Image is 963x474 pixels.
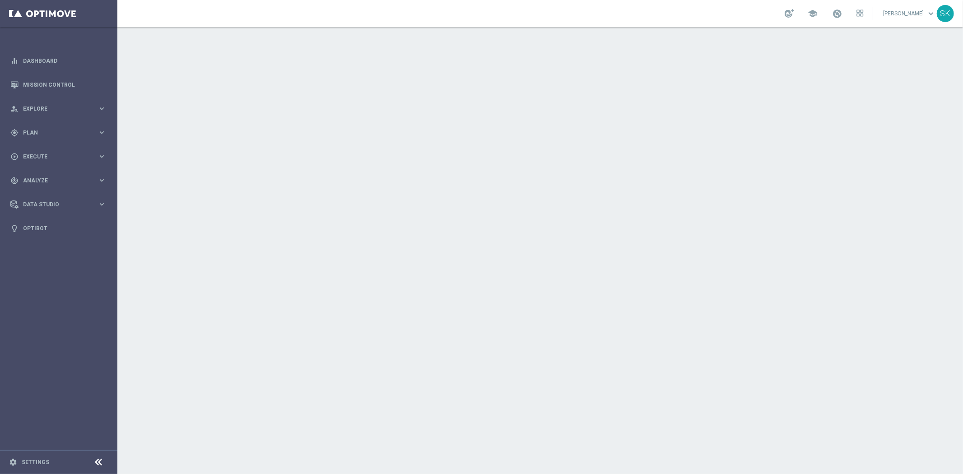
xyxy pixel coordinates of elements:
[10,57,19,65] i: equalizer
[10,224,19,232] i: lightbulb
[10,201,107,208] button: Data Studio keyboard_arrow_right
[23,130,98,135] span: Plan
[10,177,98,185] div: Analyze
[10,49,106,73] div: Dashboard
[10,129,19,137] i: gps_fixed
[10,225,107,232] button: lightbulb Optibot
[23,178,98,183] span: Analyze
[23,154,98,159] span: Execute
[10,105,98,113] div: Explore
[9,458,17,466] i: settings
[10,105,19,113] i: person_search
[10,129,98,137] div: Plan
[98,200,106,209] i: keyboard_arrow_right
[882,7,937,20] a: [PERSON_NAME]keyboard_arrow_down
[926,9,936,19] span: keyboard_arrow_down
[10,73,106,97] div: Mission Control
[10,57,107,65] button: equalizer Dashboard
[937,5,954,22] div: SK
[98,104,106,113] i: keyboard_arrow_right
[23,216,106,240] a: Optibot
[23,106,98,112] span: Explore
[10,200,98,209] div: Data Studio
[808,9,818,19] span: school
[98,176,106,185] i: keyboard_arrow_right
[23,73,106,97] a: Mission Control
[98,128,106,137] i: keyboard_arrow_right
[23,49,106,73] a: Dashboard
[23,202,98,207] span: Data Studio
[10,177,19,185] i: track_changes
[10,153,19,161] i: play_circle_outline
[10,129,107,136] button: gps_fixed Plan keyboard_arrow_right
[10,153,107,160] button: play_circle_outline Execute keyboard_arrow_right
[10,216,106,240] div: Optibot
[22,460,49,465] a: Settings
[10,81,107,88] button: Mission Control
[10,153,98,161] div: Execute
[10,105,107,112] button: person_search Explore keyboard_arrow_right
[10,177,107,184] button: track_changes Analyze keyboard_arrow_right
[98,152,106,161] i: keyboard_arrow_right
